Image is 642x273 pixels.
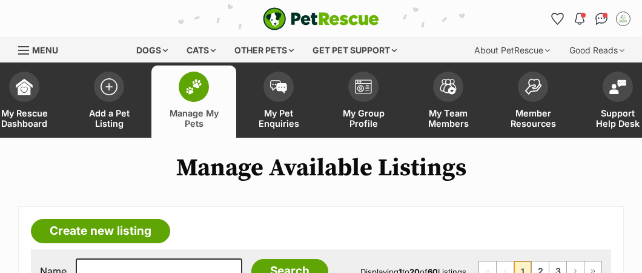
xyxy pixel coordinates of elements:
[491,66,575,138] a: Member Resources
[440,79,457,95] img: team-members-icon-5396bd8760b3fe7c0b43da4ab00e1e3bb1a5d9ba89233759b79545d2d3fc5d0d.svg
[32,45,58,55] span: Menu
[614,9,633,29] button: My account
[525,78,541,95] img: member-resources-icon-8e73f808a243e03378d46382f2149f9095a855e16c252ad45f914b54edf8863c.svg
[178,38,224,62] div: Cats
[18,38,67,60] a: Menu
[236,66,321,138] a: My Pet Enquiries
[304,38,405,62] div: Get pet support
[101,78,117,95] img: add-pet-listing-icon-0afa8454b4691262ce3f59096e99ab1cd57d4a30225e0717b998d2c9b9846f56.svg
[506,108,560,129] span: Member Resources
[128,38,176,62] div: Dogs
[336,108,391,129] span: My Group Profile
[561,38,633,62] div: Good Reads
[595,13,608,25] img: chat-41dd97257d64d25036548639549fe6c8038ab92f7586957e7f3b1b290dea8141.svg
[609,79,626,94] img: help-desk-icon-fdf02630f3aa405de69fd3d07c3f3aa587a6932b1a1747fa1d2bba05be0121f9.svg
[570,9,589,29] button: Notifications
[263,7,379,30] a: PetRescue
[548,9,568,29] a: Favourites
[548,9,633,29] ul: Account quick links
[31,219,170,243] a: Create new listing
[421,108,475,129] span: My Team Members
[185,79,202,95] img: manage-my-pets-icon-02211641906a0b7f246fdf0571729dbe1e7629f14944591b6c1af311fb30b64b.svg
[67,66,151,138] a: Add a Pet Listing
[617,13,629,25] img: Ann Hyde profile pic
[251,108,306,129] span: My Pet Enquiries
[355,79,372,94] img: group-profile-icon-3fa3cf56718a62981997c0bc7e787c4b2cf8bcc04b72c1350f741eb67cf2f40e.svg
[575,13,584,25] img: notifications-46538b983faf8c2785f20acdc204bb7945ddae34d4c08c2a6579f10ce5e182be.svg
[167,108,221,129] span: Manage My Pets
[270,80,287,93] img: pet-enquiries-icon-7e3ad2cf08bfb03b45e93fb7055b45f3efa6380592205ae92323e6603595dc1f.svg
[226,38,302,62] div: Other pets
[321,66,406,138] a: My Group Profile
[406,66,491,138] a: My Team Members
[592,9,611,29] a: Conversations
[466,38,558,62] div: About PetRescue
[263,7,379,30] img: logo-e224e6f780fb5917bec1dbf3a21bbac754714ae5b6737aabdf751b685950b380.svg
[82,108,136,129] span: Add a Pet Listing
[151,66,236,138] a: Manage My Pets
[16,78,33,95] img: dashboard-icon-eb2f2d2d3e046f16d808141f083e7271f6b2e854fb5c12c21221c1fb7104beca.svg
